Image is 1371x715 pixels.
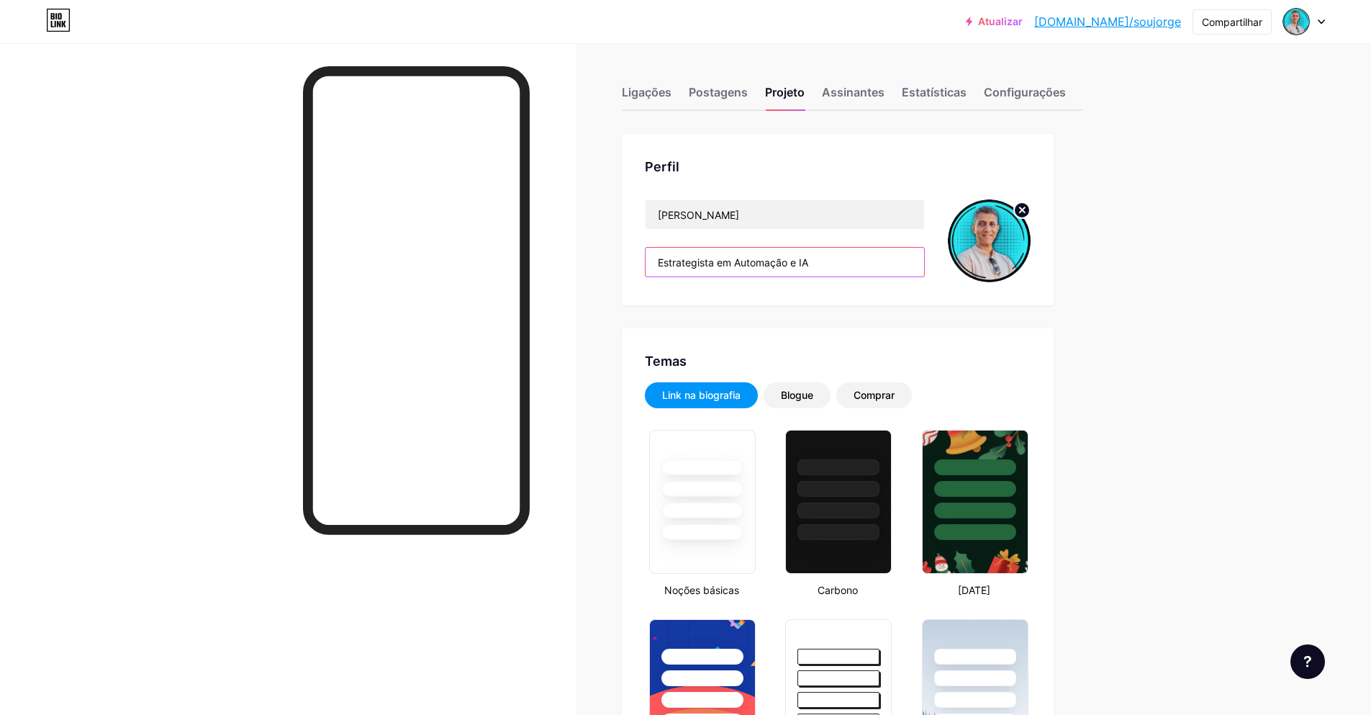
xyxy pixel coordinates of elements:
[645,159,679,174] font: Perfil
[1034,13,1181,30] a: [DOMAIN_NAME]/soujorge
[664,584,739,596] font: Noções básicas
[978,15,1023,27] font: Atualizar
[854,389,895,401] font: Comprar
[818,584,858,596] font: Carbono
[902,85,967,99] font: Estatísticas
[984,85,1066,99] font: Configurações
[1282,8,1310,35] img: soujorge
[646,200,924,229] input: Nome
[662,389,741,401] font: Link na biografia
[622,85,671,99] font: Ligações
[645,354,687,369] font: Temas
[948,199,1031,282] img: soujorge
[765,85,805,99] font: Projeto
[689,85,748,99] font: Postagens
[958,584,990,596] font: [DATE]
[1034,14,1181,29] font: [DOMAIN_NAME]/soujorge
[822,85,884,99] font: Assinantes
[646,248,924,276] input: Biografia
[781,389,813,401] font: Blogue
[1202,16,1262,28] font: Compartilhar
